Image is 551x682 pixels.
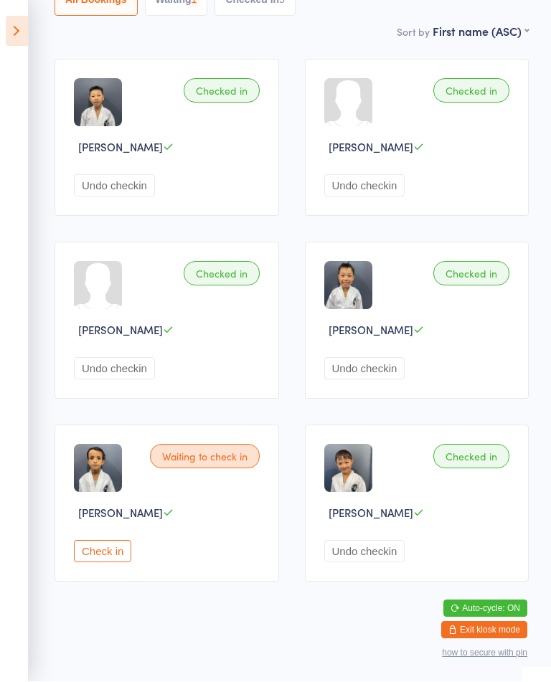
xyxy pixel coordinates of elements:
span: [PERSON_NAME] [329,506,413,521]
img: image1747033492.png [74,79,122,127]
button: Auto-cycle: ON [443,600,527,617]
span: [PERSON_NAME] [78,140,163,155]
span: [PERSON_NAME] [78,323,163,338]
img: image1746773770.png [324,445,372,493]
div: First name (ASC) [433,24,529,39]
button: Undo checkin [74,358,155,380]
button: Check in [74,541,131,563]
label: Sort by [397,25,430,39]
button: Undo checkin [324,175,405,197]
img: image1747378722.png [74,445,122,493]
button: how to secure with pin [442,648,527,658]
button: Undo checkin [324,541,405,563]
div: Waiting to check in [150,445,260,469]
span: [PERSON_NAME] [329,140,413,155]
span: [PERSON_NAME] [78,506,163,521]
button: Undo checkin [324,358,405,380]
div: Checked in [433,79,509,103]
img: image1747033642.png [324,262,372,310]
span: [PERSON_NAME] [329,323,413,338]
div: Checked in [184,262,260,286]
div: Checked in [433,262,509,286]
button: Exit kiosk mode [441,622,527,639]
button: Undo checkin [74,175,155,197]
div: Checked in [184,79,260,103]
div: Checked in [433,445,509,469]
